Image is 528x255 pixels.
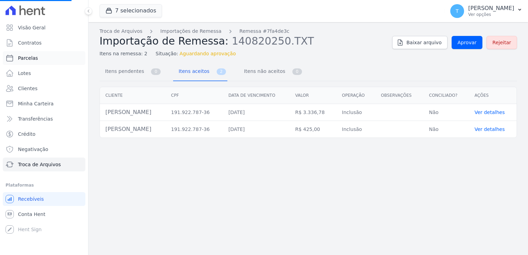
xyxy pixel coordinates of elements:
a: Minha Carteira [3,97,85,111]
p: Ver opções [468,12,514,17]
span: Aguardando aprovação [180,50,236,57]
span: Visão Geral [18,24,46,31]
th: Ações [469,87,517,104]
div: Plataformas [6,181,83,189]
td: R$ 3.336,78 [290,104,336,121]
button: T [PERSON_NAME] Ver opções [445,1,528,21]
span: Importação de Remessa: [100,35,228,47]
a: Troca de Arquivos [3,158,85,171]
a: Parcelas [3,51,85,65]
span: Baixar arquivo [406,39,442,46]
td: 191.922.787-36 [166,104,223,121]
th: Conciliado? [424,87,469,104]
span: T [456,9,459,13]
span: 2 [217,68,226,75]
a: Itens aceitos 2 [173,63,227,81]
span: Parcelas [18,55,38,62]
span: Itens na remessa: 2 [100,50,147,57]
a: Contratos [3,36,85,50]
span: Recebíveis [18,196,44,202]
a: Clientes [3,82,85,95]
span: Aprovar [458,39,477,46]
th: Cliente [100,87,166,104]
td: [PERSON_NAME] [100,104,166,121]
span: Situação: [155,50,178,57]
td: [DATE] [223,121,290,138]
td: R$ 425,00 [290,121,336,138]
a: Ver detalhes [474,126,505,132]
span: Troca de Arquivos [18,161,61,168]
span: Clientes [18,85,37,92]
span: Transferências [18,115,53,122]
a: Remessa #7fa4de3c [239,28,290,35]
th: Observações [375,87,423,104]
span: 0 [292,68,302,75]
span: 0 [151,68,161,75]
a: Recebíveis [3,192,85,206]
span: Crédito [18,131,36,138]
span: 140820250.TXT [232,34,314,47]
a: Baixar arquivo [392,36,447,49]
a: Lotes [3,66,85,80]
a: Troca de Arquivos [100,28,142,35]
nav: Breadcrumb [100,28,387,35]
span: Lotes [18,70,31,77]
span: Rejeitar [492,39,511,46]
a: Transferências [3,112,85,126]
a: Visão Geral [3,21,85,35]
a: Conta Hent [3,207,85,221]
a: Aprovar [452,36,482,49]
td: [DATE] [223,104,290,121]
td: Não [424,104,469,121]
span: Minha Carteira [18,100,54,107]
button: 7 selecionados [100,4,162,17]
span: Itens pendentes [101,64,145,78]
span: Itens não aceitos [240,64,286,78]
span: Negativação [18,146,48,153]
p: [PERSON_NAME] [468,5,514,12]
td: Não [424,121,469,138]
a: Ver detalhes [474,110,505,115]
span: Conta Hent [18,211,45,218]
td: Inclusão [337,121,376,138]
th: Valor [290,87,336,104]
a: Negativação [3,142,85,156]
span: Itens aceitos [175,64,211,78]
th: Data de vencimento [223,87,290,104]
a: Rejeitar [487,36,517,49]
th: Operação [337,87,376,104]
td: Inclusão [337,104,376,121]
td: [PERSON_NAME] [100,121,166,138]
a: Itens pendentes 0 [100,63,162,81]
span: Contratos [18,39,41,46]
td: 191.922.787-36 [166,121,223,138]
a: Crédito [3,127,85,141]
a: Itens não aceitos 0 [238,63,303,81]
a: Importações de Remessa [160,28,221,35]
th: CPF [166,87,223,104]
